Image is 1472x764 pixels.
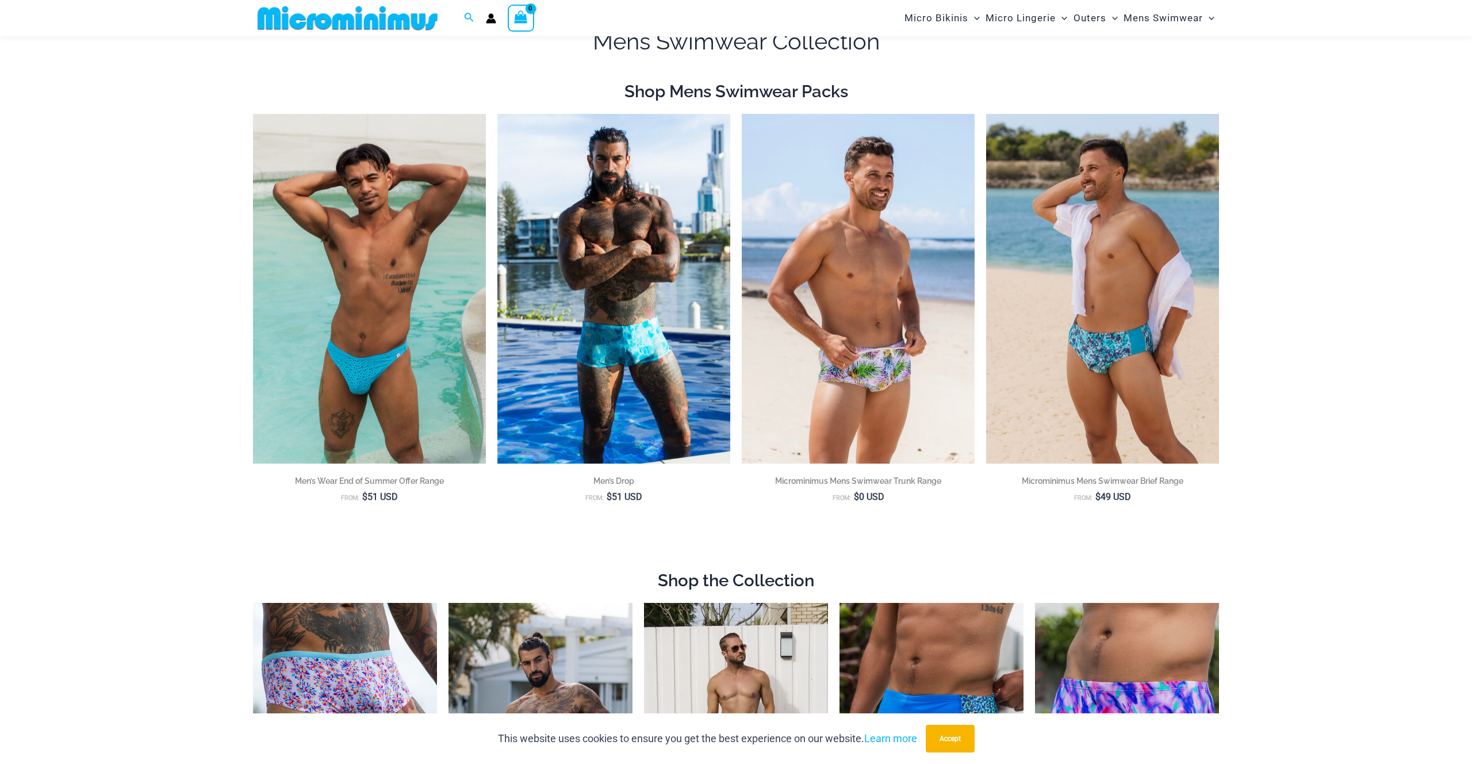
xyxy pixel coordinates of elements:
a: Account icon link [486,13,496,24]
a: Search icon link [464,11,474,25]
bdi: 49 USD [1095,491,1131,502]
a: Learn more [864,732,917,744]
a: Bondi Chasing Summer 007 Trunk 08Bondi Safari Spice 007 Trunk 06Bondi Safari Spice 007 Trunk 06 [742,114,975,464]
a: Bondi Ripples 007 Trunk 02Bondi Spots Green 007 Trunk 03Bondi Spots Green 007 Trunk 03 [497,114,730,464]
img: Coral Coast Chevron Black 005 Thong 03 [253,114,486,464]
img: Bondi Ripples 007 Trunk 02 [497,114,730,464]
span: From: [585,494,604,502]
h1: Mens Swimwear Collection [253,25,1219,58]
button: Accept [926,725,975,752]
a: OutersMenu ToggleMenu Toggle [1071,3,1121,33]
span: Menu Toggle [968,3,980,33]
a: View Shopping Cart, empty [508,5,534,31]
h2: Microminimus Mens Swimwear Trunk Range [742,475,975,487]
span: From: [341,494,359,502]
span: From: [1074,494,1092,502]
bdi: 51 USD [362,491,398,502]
span: Micro Lingerie [986,3,1056,33]
span: $ [1095,491,1101,502]
span: Menu Toggle [1203,3,1214,33]
h2: Men’s Wear End of Summer Offer Range [253,475,486,487]
span: Mens Swimwear [1124,3,1203,33]
span: Outers [1074,3,1106,33]
bdi: 0 USD [854,491,884,502]
a: Men’s Drop [497,475,730,491]
a: Micro LingerieMenu ToggleMenu Toggle [983,3,1070,33]
a: Coral Coast Highlight Blue 005 Thong 10Coral Coast Chevron Black 005 Thong 03Coral Coast Chevron ... [253,114,486,464]
h2: Men’s Drop [497,475,730,487]
a: Hamilton Blue Multi 006 Brief 01Hamilton Blue Multi 006 Brief 03Hamilton Blue Multi 006 Brief 03 [986,114,1219,464]
span: $ [607,491,612,502]
span: $ [362,491,367,502]
a: Men’s Wear End of Summer Offer Range [253,475,486,491]
span: Menu Toggle [1056,3,1067,33]
span: $ [854,491,859,502]
h2: Shop the Collection [253,570,1219,591]
a: Microminimus Mens Swimwear Brief Range [986,475,1219,491]
h2: Shop Mens Swimwear Packs [253,81,1219,102]
span: Micro Bikinis [904,3,968,33]
span: Menu Toggle [1106,3,1118,33]
img: Hamilton Blue Multi 006 Brief 01 [986,114,1219,464]
h2: Microminimus Mens Swimwear Brief Range [986,475,1219,487]
a: Micro BikinisMenu ToggleMenu Toggle [902,3,983,33]
a: Mens SwimwearMenu ToggleMenu Toggle [1121,3,1217,33]
a: Microminimus Mens Swimwear Trunk Range [742,475,975,491]
nav: Site Navigation [900,2,1219,35]
bdi: 51 USD [607,491,642,502]
p: This website uses cookies to ensure you get the best experience on our website. [498,730,917,747]
img: MM SHOP LOGO FLAT [253,5,442,31]
span: From: [833,494,851,502]
img: Bondi Chasing Summer 007 Trunk 08 [742,114,975,464]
